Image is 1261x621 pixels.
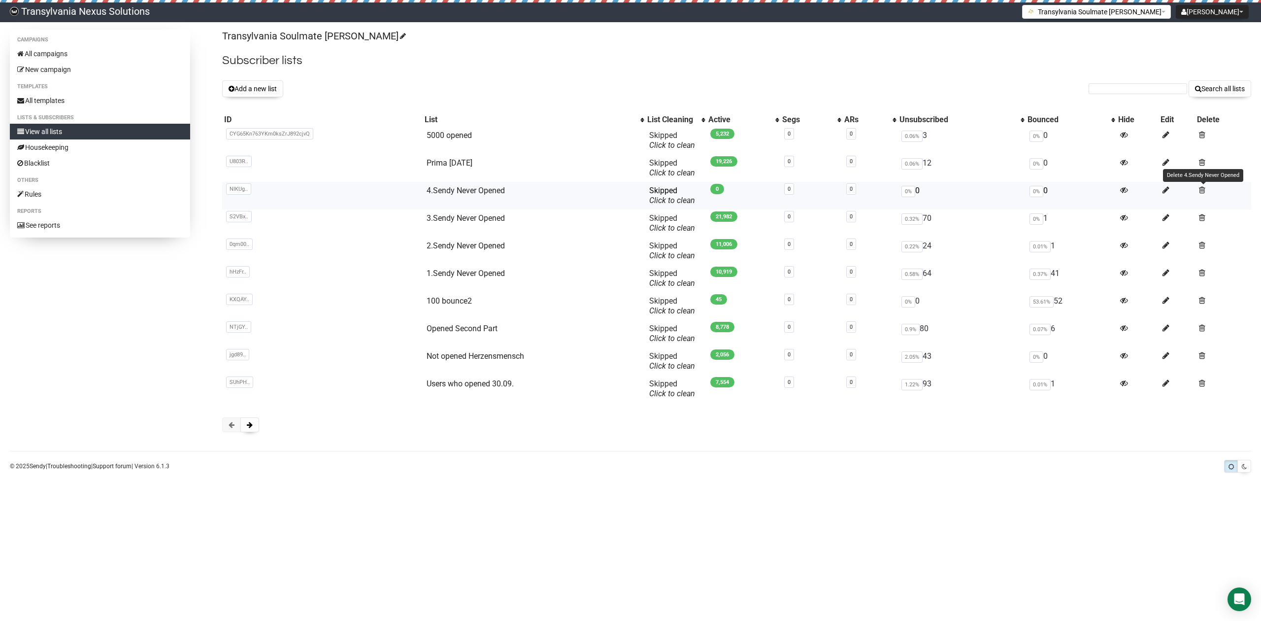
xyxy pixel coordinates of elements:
[710,377,734,387] span: 7,554
[1026,113,1116,127] th: Bounced: No sort applied, activate to apply an ascending sort
[850,241,853,247] a: 0
[901,324,920,335] span: 0.9%
[901,131,923,142] span: 0.06%
[788,351,791,358] a: 0
[649,269,695,288] span: Skipped
[649,241,695,260] span: Skipped
[226,377,253,388] span: SUhPH..
[1116,113,1159,127] th: Hide: No sort applied, sorting is disabled
[1026,209,1116,237] td: 1
[10,174,190,186] li: Others
[226,128,313,139] span: CYG65Kn763YKm0ksZrJ892cjvQ
[842,113,897,127] th: ARs: No sort applied, activate to apply an ascending sort
[226,266,250,277] span: hHzFr..
[226,183,251,195] span: NIKUg..
[222,30,404,42] a: Transylvania Soulmate [PERSON_NAME]
[226,294,253,305] span: KXQAY..
[649,296,695,315] span: Skipped
[649,389,695,398] a: Click to clean
[649,324,695,343] span: Skipped
[226,156,252,167] span: U803R..
[788,296,791,303] a: 0
[1026,375,1116,403] td: 1
[782,115,833,125] div: Segs
[649,379,695,398] span: Skipped
[1026,320,1116,347] td: 6
[1228,587,1251,611] div: Open Intercom Messenger
[427,269,505,278] a: 1.Sendy Never Opened
[1022,5,1171,19] button: Transylvania Soulmate [PERSON_NAME]
[901,158,923,170] span: 0.06%
[226,321,251,333] span: NTjGY..
[897,154,1026,182] td: 12
[10,81,190,93] li: Templates
[708,115,770,125] div: Active
[788,269,791,275] a: 0
[1026,347,1116,375] td: 0
[425,115,635,125] div: List
[788,241,791,247] a: 0
[10,217,190,233] a: See reports
[901,241,923,252] span: 0.22%
[10,34,190,46] li: Campaigns
[427,131,472,140] a: 5000 opened
[10,112,190,124] li: Lists & subscribers
[850,379,853,385] a: 0
[1026,292,1116,320] td: 52
[1029,158,1043,170] span: 0%
[427,213,505,223] a: 3.Sendy Never Opened
[710,349,734,360] span: 2,056
[10,139,190,155] a: Housekeeping
[222,80,283,97] button: Add a new list
[1029,186,1043,197] span: 0%
[850,131,853,137] a: 0
[710,184,724,194] span: 0
[850,213,853,220] a: 0
[1118,115,1157,125] div: Hide
[850,186,853,192] a: 0
[1029,324,1051,335] span: 0.07%
[649,131,695,150] span: Skipped
[706,113,780,127] th: Active: No sort applied, activate to apply an ascending sort
[901,269,923,280] span: 0.58%
[1195,113,1251,127] th: Delete: No sort applied, sorting is disabled
[850,324,853,330] a: 0
[901,213,923,225] span: 0.32%
[10,124,190,139] a: View all lists
[710,156,737,167] span: 19,226
[1163,169,1243,182] div: Delete 4.Sendy Never Opened
[1029,379,1051,390] span: 0.01%
[1029,269,1051,280] span: 0.37%
[222,52,1251,69] h2: Subscriber lists
[649,140,695,150] a: Click to clean
[10,206,190,217] li: Reports
[649,351,695,371] span: Skipped
[897,237,1026,265] td: 24
[850,269,853,275] a: 0
[30,463,46,470] a: Sendy
[897,347,1026,375] td: 43
[226,239,253,250] span: 0qm00..
[649,213,695,233] span: Skipped
[10,186,190,202] a: Rules
[901,186,915,197] span: 0%
[901,296,915,308] span: 0%
[897,265,1026,292] td: 64
[788,158,791,165] a: 0
[1159,113,1195,127] th: Edit: No sort applied, sorting is disabled
[647,115,697,125] div: List Cleaning
[224,115,421,125] div: ID
[710,239,737,249] span: 11,006
[710,211,737,222] span: 21,982
[1026,154,1116,182] td: 0
[899,115,1016,125] div: Unsubscribed
[10,461,169,472] p: © 2025 | | | Version 6.1.3
[788,131,791,137] a: 0
[427,351,524,361] a: Not opened Herzensmensch
[649,186,695,205] span: Skipped
[649,306,695,315] a: Click to clean
[1029,131,1043,142] span: 0%
[649,361,695,371] a: Click to clean
[897,320,1026,347] td: 80
[901,379,923,390] span: 1.22%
